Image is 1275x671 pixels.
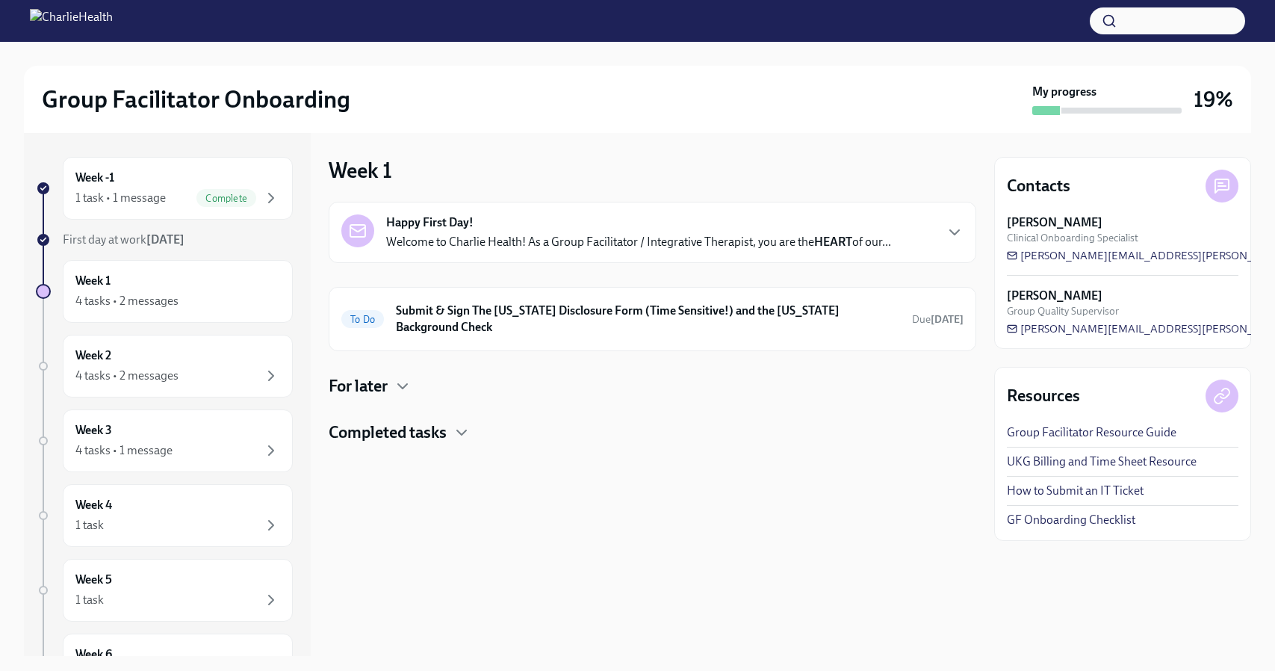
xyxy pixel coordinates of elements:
[329,375,976,398] div: For later
[75,293,179,309] div: 4 tasks • 2 messages
[912,312,964,327] span: August 27th, 2025 10:00
[75,273,111,289] h6: Week 1
[75,517,104,534] div: 1 task
[329,421,447,444] h4: Completed tasks
[912,313,964,326] span: Due
[36,157,293,220] a: Week -11 task • 1 messageComplete
[75,190,166,206] div: 1 task • 1 message
[146,232,184,247] strong: [DATE]
[329,157,392,184] h3: Week 1
[931,313,964,326] strong: [DATE]
[386,214,474,231] strong: Happy First Day!
[75,592,104,608] div: 1 task
[75,497,112,513] h6: Week 4
[36,409,293,472] a: Week 34 tasks • 1 message
[75,422,112,439] h6: Week 3
[1007,385,1080,407] h4: Resources
[341,300,964,338] a: To DoSubmit & Sign The [US_STATE] Disclosure Form (Time Sensitive!) and the [US_STATE] Background...
[1007,483,1144,499] a: How to Submit an IT Ticket
[36,335,293,398] a: Week 24 tasks • 2 messages
[36,559,293,622] a: Week 51 task
[341,314,384,325] span: To Do
[1007,454,1197,470] a: UKG Billing and Time Sheet Resource
[1007,175,1070,197] h4: Contacts
[386,234,891,250] p: Welcome to Charlie Health! As a Group Facilitator / Integrative Therapist, you are the of our...
[196,193,256,204] span: Complete
[329,375,388,398] h4: For later
[75,646,112,663] h6: Week 6
[36,260,293,323] a: Week 14 tasks • 2 messages
[1007,214,1102,231] strong: [PERSON_NAME]
[1032,84,1096,100] strong: My progress
[36,232,293,248] a: First day at work[DATE]
[1007,231,1138,245] span: Clinical Onboarding Specialist
[75,442,173,459] div: 4 tasks • 1 message
[75,572,112,588] h6: Week 5
[814,235,852,249] strong: HEART
[42,84,350,114] h2: Group Facilitator Onboarding
[1007,512,1135,528] a: GF Onboarding Checklist
[329,421,976,444] div: Completed tasks
[36,484,293,547] a: Week 41 task
[1007,304,1119,318] span: Group Quality Supervisor
[30,9,113,33] img: CharlieHealth
[396,303,900,335] h6: Submit & Sign The [US_STATE] Disclosure Form (Time Sensitive!) and the [US_STATE] Background Check
[75,170,114,186] h6: Week -1
[1007,424,1176,441] a: Group Facilitator Resource Guide
[1007,288,1102,304] strong: [PERSON_NAME]
[75,368,179,384] div: 4 tasks • 2 messages
[1194,86,1233,113] h3: 19%
[63,232,184,247] span: First day at work
[75,347,111,364] h6: Week 2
